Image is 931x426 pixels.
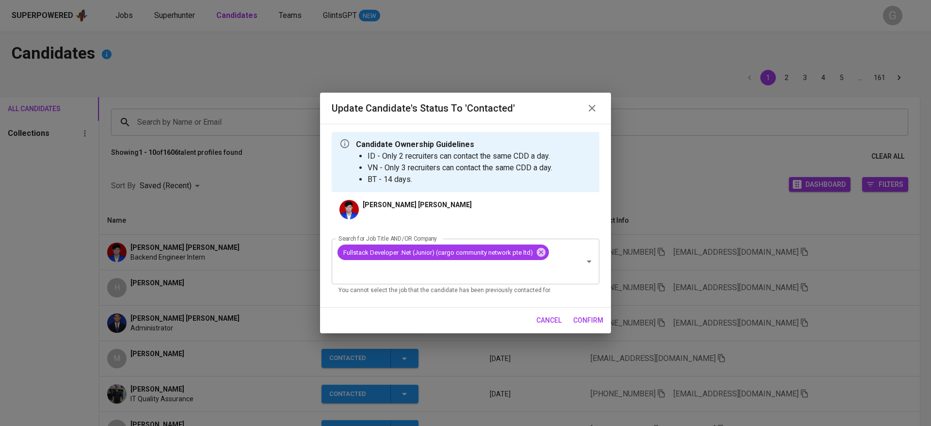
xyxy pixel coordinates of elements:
[339,200,359,219] img: 88fd65448ce4e4d63b4c28e108d48d7a.jpg
[368,174,552,185] li: BT - 14 days.
[337,248,539,257] span: Fullstack Developer .Net (Junior) (cargo community network pte ltd)
[332,100,515,116] h6: Update Candidate's Status to 'Contacted'
[337,245,549,260] div: Fullstack Developer .Net (Junior) (cargo community network pte ltd)
[532,311,565,329] button: cancel
[368,162,552,174] li: VN - Only 3 recruiters can contact the same CDD a day.
[582,255,596,268] button: Open
[573,314,603,327] span: confirm
[368,150,552,162] li: ID - Only 2 recruiters can contact the same CDD a day.
[536,314,562,327] span: cancel
[338,286,593,295] p: You cannot select the job that the candidate has been previously contacted for.
[356,139,552,150] p: Candidate Ownership Guidelines
[363,200,472,210] p: [PERSON_NAME] [PERSON_NAME]
[569,311,607,329] button: confirm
